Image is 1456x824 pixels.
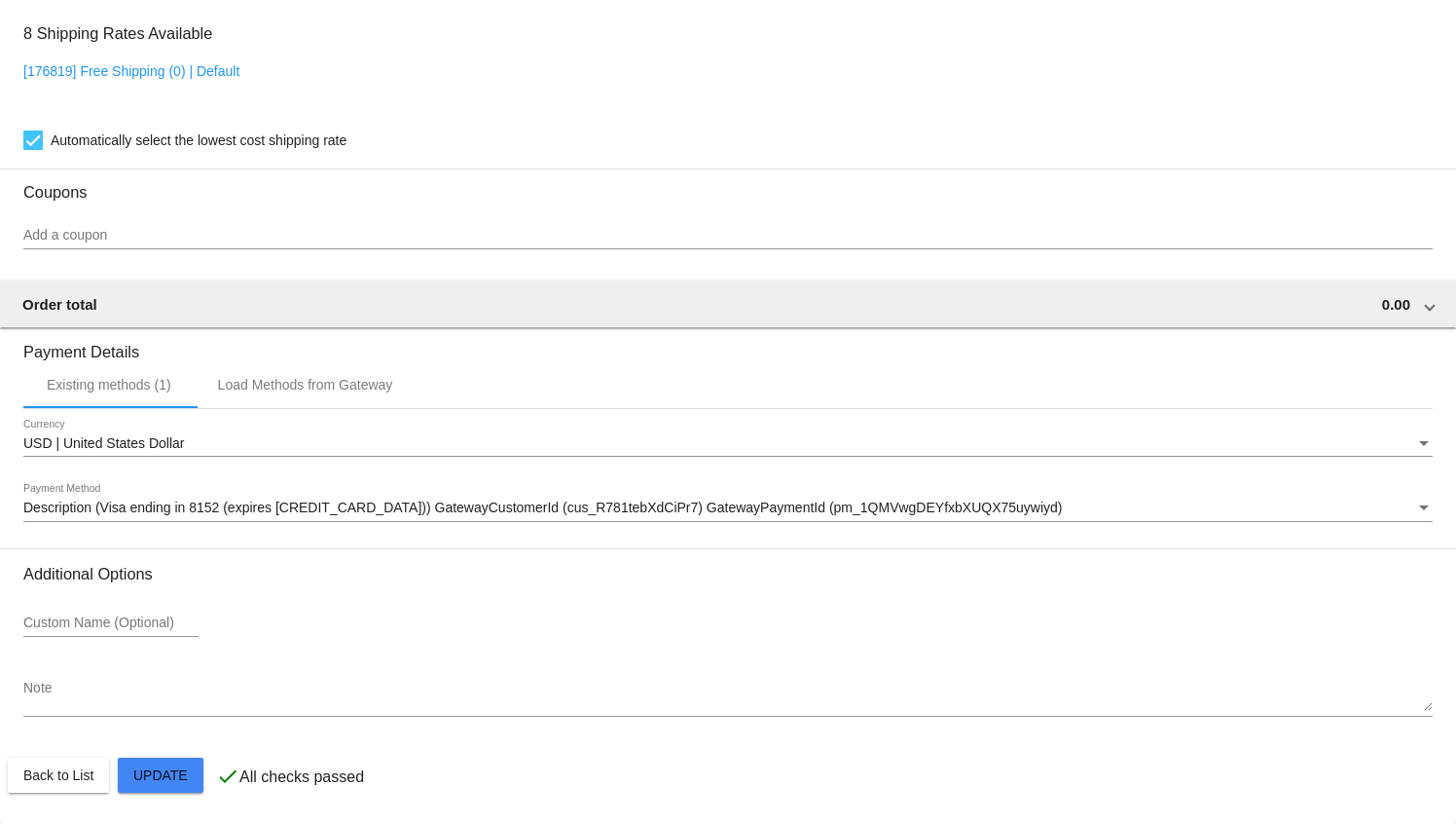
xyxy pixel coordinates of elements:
h3: Coupons [23,169,1433,202]
h3: Payment Details [23,328,1433,361]
div: Existing methods (1) [47,377,171,393]
h3: 8 Shipping Rates Available [23,13,212,55]
a: [176819] Free Shipping (0) | Default [23,63,239,79]
p: All checks passed [239,768,364,786]
span: 0.00 [1382,296,1410,313]
mat-select: Payment Method [23,501,1433,516]
span: Automatically select the lowest cost shipping rate [51,129,346,152]
input: Add a coupon [23,228,1433,243]
h3: Additional Options [23,565,1433,583]
div: Load Methods from Gateway [218,377,393,393]
button: Back to List [8,758,109,793]
span: USD | United States Dollar [23,435,184,451]
input: Custom Name (Optional) [23,616,199,631]
span: Back to List [23,768,93,783]
mat-select: Currency [23,436,1433,452]
span: Update [133,768,188,783]
mat-icon: check [216,765,239,788]
span: Order total [22,296,97,313]
button: Update [118,758,203,793]
span: Description (Visa ending in 8152 (expires [CREDIT_CARD_DATA])) GatewayCustomerId (cus_R781tebXdCi... [23,500,1063,515]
